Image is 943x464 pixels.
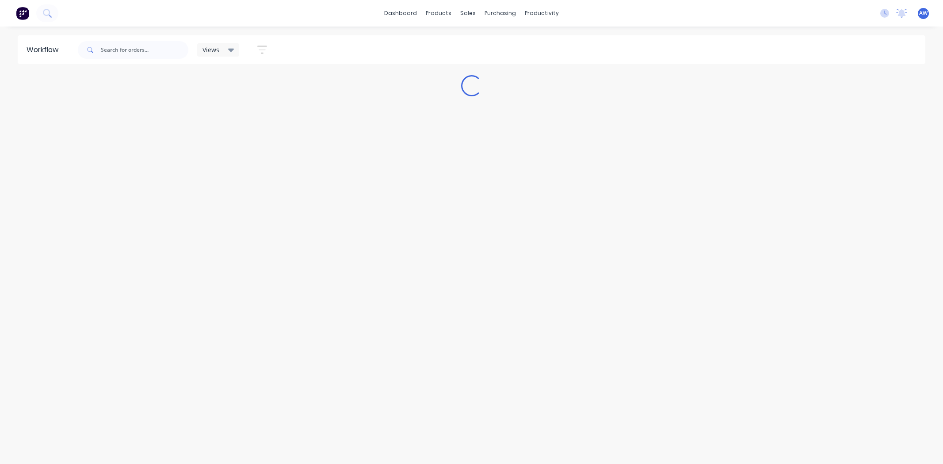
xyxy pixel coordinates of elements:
span: AW [919,9,928,17]
div: productivity [520,7,563,20]
div: sales [456,7,480,20]
a: dashboard [380,7,421,20]
input: Search for orders... [101,41,188,59]
span: Views [202,45,219,54]
div: products [421,7,456,20]
div: Workflow [27,45,63,55]
img: Factory [16,7,29,20]
div: purchasing [480,7,520,20]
